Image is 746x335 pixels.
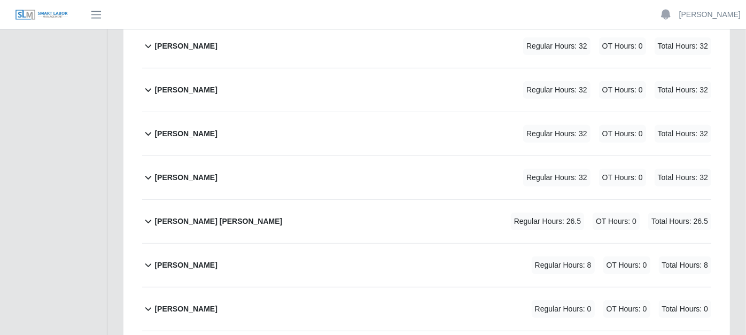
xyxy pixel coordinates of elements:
[523,169,590,186] span: Regular Hours: 32
[648,213,711,230] span: Total Hours: 26.5
[154,84,217,96] b: [PERSON_NAME]
[154,41,217,52] b: [PERSON_NAME]
[532,300,595,318] span: Regular Hours: 0
[523,81,590,99] span: Regular Hours: 32
[142,25,711,68] button: [PERSON_NAME] Regular Hours: 32 OT Hours: 0 Total Hours: 32
[142,112,711,155] button: [PERSON_NAME] Regular Hours: 32 OT Hours: 0 Total Hours: 32
[15,9,68,21] img: SLM Logo
[154,303,217,315] b: [PERSON_NAME]
[511,213,584,230] span: Regular Hours: 26.5
[655,37,711,55] span: Total Hours: 32
[154,216,282,227] b: [PERSON_NAME] [PERSON_NAME]
[655,125,711,143] span: Total Hours: 32
[593,213,640,230] span: OT Hours: 0
[142,156,711,199] button: [PERSON_NAME] Regular Hours: 32 OT Hours: 0 Total Hours: 32
[523,125,590,143] span: Regular Hours: 32
[142,287,711,331] button: [PERSON_NAME] Regular Hours: 0 OT Hours: 0 Total Hours: 0
[599,37,646,55] span: OT Hours: 0
[142,200,711,243] button: [PERSON_NAME] [PERSON_NAME] Regular Hours: 26.5 OT Hours: 0 Total Hours: 26.5
[154,172,217,183] b: [PERSON_NAME]
[599,81,646,99] span: OT Hours: 0
[142,68,711,112] button: [PERSON_NAME] Regular Hours: 32 OT Hours: 0 Total Hours: 32
[599,169,646,186] span: OT Hours: 0
[142,244,711,287] button: [PERSON_NAME] Regular Hours: 8 OT Hours: 0 Total Hours: 8
[154,128,217,139] b: [PERSON_NAME]
[523,37,590,55] span: Regular Hours: 32
[603,300,650,318] span: OT Hours: 0
[532,256,595,274] span: Regular Hours: 8
[599,125,646,143] span: OT Hours: 0
[655,81,711,99] span: Total Hours: 32
[659,256,711,274] span: Total Hours: 8
[655,169,711,186] span: Total Hours: 32
[679,9,741,20] a: [PERSON_NAME]
[154,260,217,271] b: [PERSON_NAME]
[603,256,650,274] span: OT Hours: 0
[659,300,711,318] span: Total Hours: 0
